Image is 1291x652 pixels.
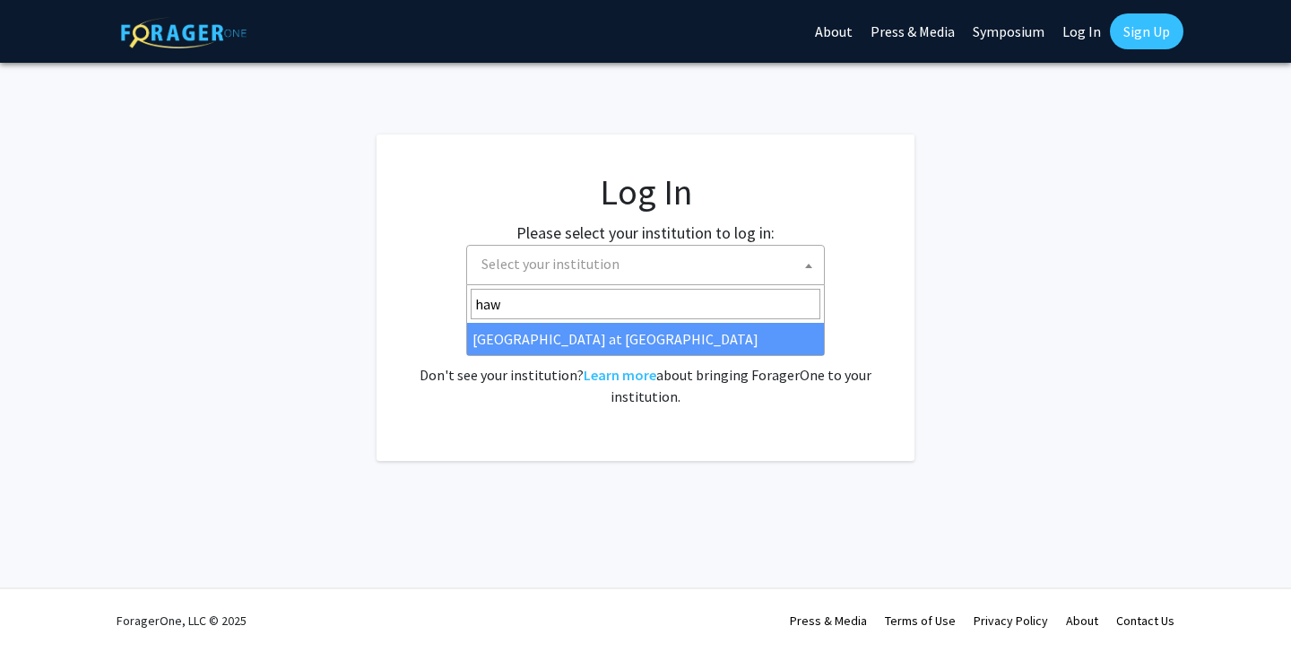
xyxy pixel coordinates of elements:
span: Select your institution [466,245,825,285]
a: Terms of Use [885,613,956,629]
img: ForagerOne Logo [121,17,247,48]
a: Contact Us [1116,613,1174,629]
div: No account? . Don't see your institution? about bringing ForagerOne to your institution. [412,321,879,407]
a: Privacy Policy [974,613,1048,629]
h1: Log In [412,170,879,213]
a: Press & Media [790,613,867,629]
a: Sign Up [1110,13,1183,49]
a: About [1066,613,1098,629]
div: ForagerOne, LLC © 2025 [117,589,247,652]
span: Select your institution [474,246,824,283]
input: Search [471,289,820,319]
iframe: Chat [1215,571,1278,639]
label: Please select your institution to log in: [516,221,775,245]
li: [GEOGRAPHIC_DATA] at [GEOGRAPHIC_DATA] [467,323,824,355]
span: Select your institution [481,255,620,273]
a: Learn more about bringing ForagerOne to your institution [584,366,656,384]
